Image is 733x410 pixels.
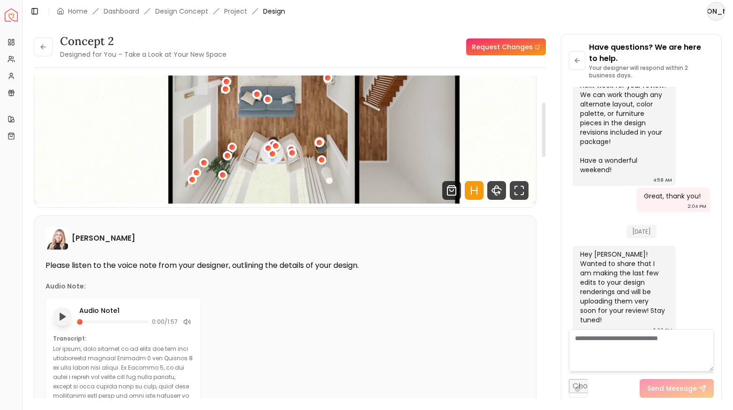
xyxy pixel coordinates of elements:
a: Spacejoy [5,8,18,22]
div: 2:04 PM [688,202,706,211]
svg: Shop Products from this design [442,181,461,200]
h6: [PERSON_NAME] [72,233,135,244]
div: 6:00 PM [653,326,672,335]
div: Hi [PERSON_NAME]! [PERSON_NAME] here, I'm excited to be working together on your space! I am aimi... [580,15,666,175]
small: Designed for You – Take a Look at Your New Space [60,50,227,59]
a: Home [68,7,88,16]
span: [DATE] [627,225,657,238]
span: 0:00 / 1:57 [152,318,178,326]
span: [PERSON_NAME] [708,3,725,20]
svg: 360 View [487,181,506,200]
div: Hey [PERSON_NAME]! Wanted to share that I am making the last few edits to your design renderings ... [580,250,666,325]
div: Great, thank you! [644,191,701,201]
li: Design Concept [155,7,208,16]
h3: concept 2 [60,34,227,49]
p: Audio Note 1 [79,306,193,315]
a: Dashboard [104,7,139,16]
p: Have questions? We are here to help. [589,42,714,64]
img: Spacejoy Logo [5,8,18,22]
div: 4:58 AM [653,175,672,185]
p: Audio Note: [45,281,86,291]
span: Design [263,7,285,16]
button: Play audio note [53,307,72,326]
div: Mute audio [181,316,193,327]
p: Your designer will respond within 2 business days. [589,64,714,79]
a: Request Changes [466,38,546,55]
p: Please listen to the voice note from your designer, outlining the details of your design. [45,261,525,270]
svg: Hotspots Toggle [465,181,484,200]
img: Hannah James [45,227,68,250]
button: [PERSON_NAME] [707,2,725,21]
nav: breadcrumb [57,7,285,16]
a: Project [224,7,247,16]
p: Transcript: [53,335,193,342]
svg: Fullscreen [510,181,529,200]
